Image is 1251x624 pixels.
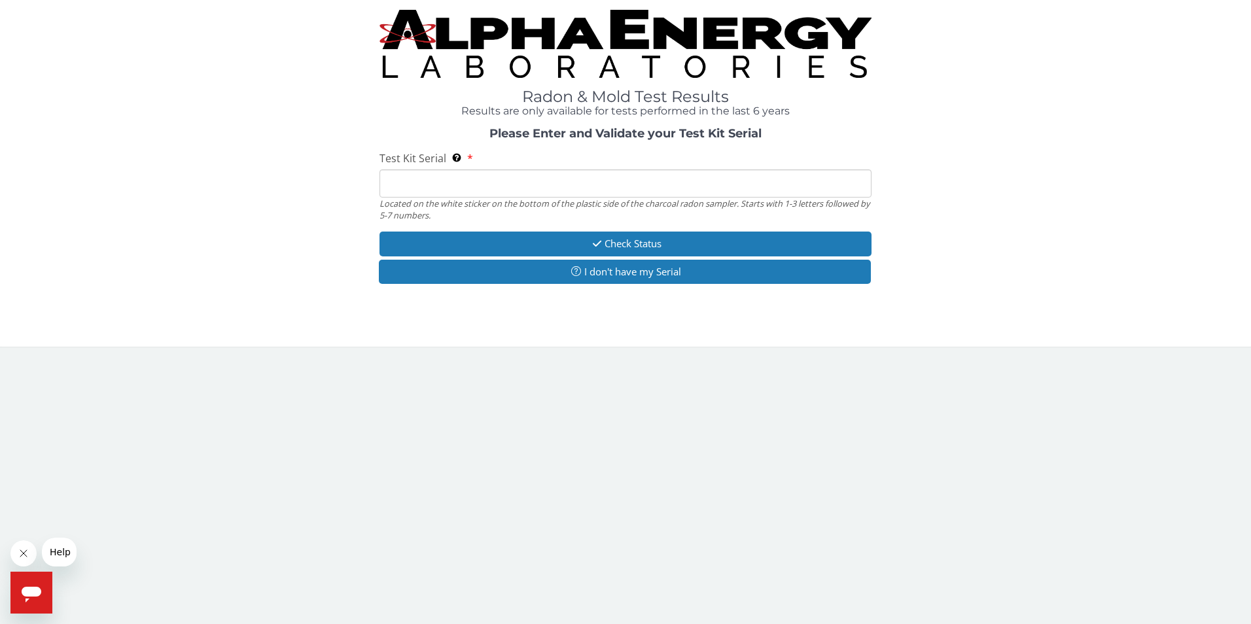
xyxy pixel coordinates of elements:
[379,151,446,165] span: Test Kit Serial
[379,105,872,117] h4: Results are only available for tests performed in the last 6 years
[379,232,872,256] button: Check Status
[379,10,872,78] img: TightCrop.jpg
[379,260,872,284] button: I don't have my Serial
[489,126,762,141] strong: Please Enter and Validate your Test Kit Serial
[379,198,872,222] div: Located on the white sticker on the bottom of the plastic side of the charcoal radon sampler. Sta...
[42,538,77,566] iframe: Message from company
[10,572,52,614] iframe: Button to launch messaging window
[10,540,37,566] iframe: Close message
[379,88,872,105] h1: Radon & Mold Test Results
